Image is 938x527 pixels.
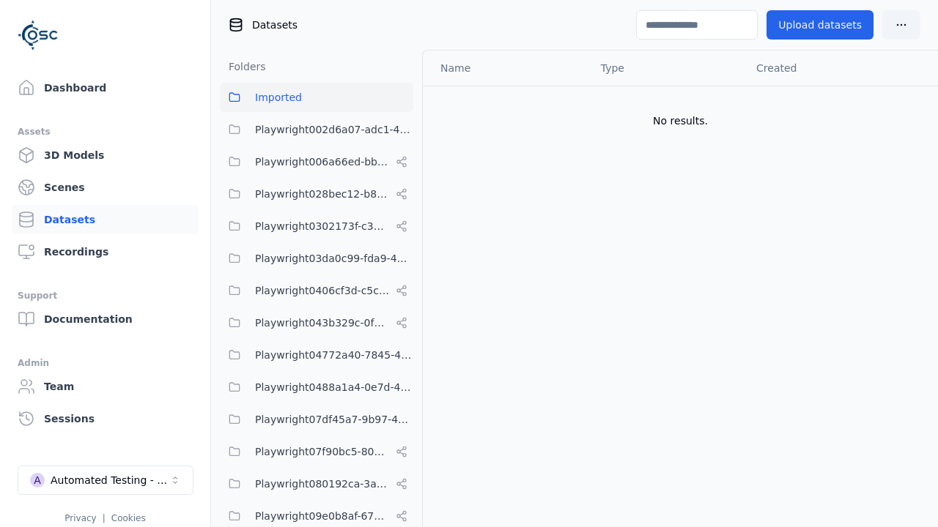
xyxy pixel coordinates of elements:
[12,404,199,433] a: Sessions
[220,212,413,241] button: Playwright0302173f-c313-40eb-a2c1-2f14b0f3806f
[255,217,390,235] span: Playwright0302173f-c313-40eb-a2c1-2f14b0f3806f
[255,89,302,106] span: Imported
[18,15,59,56] img: Logo
[255,411,413,428] span: Playwright07df45a7-9b97-4519-9260-365d86e9bcdb
[589,51,745,86] th: Type
[255,378,413,396] span: Playwright0488a1a4-0e7d-4299-bdea-dd156cc484d6
[255,250,413,267] span: Playwright03da0c99-fda9-4a9e-aae8-21aa8e1fe531
[220,179,413,209] button: Playwright028bec12-b853-4041-8716-f34111cdbd0b
[18,287,193,304] div: Support
[103,513,106,523] span: |
[255,346,413,364] span: Playwright04772a40-7845-40f2-bf94-f85d29927f9d
[255,121,413,138] span: Playwright002d6a07-adc1-4c24-b05e-c31b39d5c727
[220,59,266,74] h3: Folders
[220,83,413,112] button: Imported
[30,473,45,487] div: A
[12,372,199,401] a: Team
[220,244,413,273] button: Playwright03da0c99-fda9-4a9e-aae8-21aa8e1fe531
[220,437,413,466] button: Playwright07f90bc5-80d1-4d58-862e-051c9f56b799
[423,86,938,156] td: No results.
[220,340,413,370] button: Playwright04772a40-7845-40f2-bf94-f85d29927f9d
[18,123,193,141] div: Assets
[255,185,390,203] span: Playwright028bec12-b853-4041-8716-f34111cdbd0b
[18,354,193,372] div: Admin
[252,18,298,32] span: Datasets
[12,205,199,234] a: Datasets
[12,237,199,266] a: Recordings
[12,73,199,102] a: Dashboard
[220,115,413,144] button: Playwright002d6a07-adc1-4c24-b05e-c31b39d5c727
[12,304,199,334] a: Documentation
[255,475,390,493] span: Playwright080192ca-3ab8-4170-8689-2c2dffafb10d
[255,443,390,460] span: Playwright07f90bc5-80d1-4d58-862e-051c9f56b799
[745,51,915,86] th: Created
[12,141,199,170] a: 3D Models
[51,473,169,487] div: Automated Testing - Playwright
[255,153,390,171] span: Playwright006a66ed-bbfa-4b84-a6f2-8b03960da6f1
[220,147,413,176] button: Playwright006a66ed-bbfa-4b84-a6f2-8b03960da6f1
[220,405,413,434] button: Playwright07df45a7-9b97-4519-9260-365d86e9bcdb
[220,373,413,402] button: Playwright0488a1a4-0e7d-4299-bdea-dd156cc484d6
[255,314,390,332] span: Playwright043b329c-0fea-4eef-a1dd-c1b85d96f68d
[255,282,390,299] span: Playwright0406cf3d-c5c6-4809-a891-d4d7aaf60441
[18,466,193,495] button: Select a workspace
[423,51,589,86] th: Name
[220,308,413,337] button: Playwright043b329c-0fea-4eef-a1dd-c1b85d96f68d
[64,513,96,523] a: Privacy
[255,507,390,525] span: Playwright09e0b8af-6797-487c-9a58-df45af994400
[12,173,199,202] a: Scenes
[767,10,874,40] button: Upload datasets
[111,513,146,523] a: Cookies
[220,276,413,305] button: Playwright0406cf3d-c5c6-4809-a891-d4d7aaf60441
[220,469,413,498] button: Playwright080192ca-3ab8-4170-8689-2c2dffafb10d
